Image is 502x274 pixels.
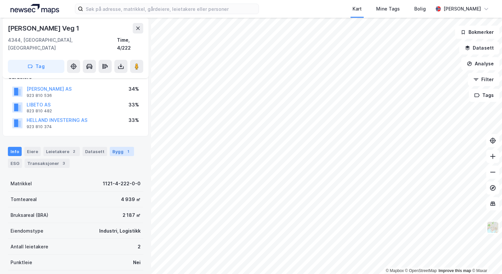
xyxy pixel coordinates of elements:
[25,159,70,168] div: Transaksjoner
[8,147,22,156] div: Info
[24,147,41,156] div: Eiere
[110,147,134,156] div: Bygg
[11,211,48,219] div: Bruksareal (BRA)
[468,73,499,86] button: Filter
[469,242,502,274] iframe: Chat Widget
[60,160,67,167] div: 3
[27,93,52,98] div: 923 810 536
[11,4,59,14] img: logo.a4113a55bc3d86da70a041830d287a7e.svg
[376,5,400,13] div: Mine Tags
[11,180,32,188] div: Matrikkel
[8,60,64,73] button: Tag
[414,5,426,13] div: Bolig
[353,5,362,13] div: Kart
[123,211,141,219] div: 2 187 ㎡
[71,148,77,155] div: 2
[444,5,481,13] div: [PERSON_NAME]
[82,147,107,156] div: Datasett
[27,124,52,129] div: 923 810 374
[11,243,48,251] div: Antall leietakere
[128,85,139,93] div: 34%
[8,23,80,34] div: [PERSON_NAME] Veg 1
[8,159,22,168] div: ESG
[117,36,143,52] div: Time, 4/222
[8,36,117,52] div: 4344, [GEOGRAPHIC_DATA], [GEOGRAPHIC_DATA]
[125,148,131,155] div: 1
[405,268,437,273] a: OpenStreetMap
[27,108,52,114] div: 823 810 482
[455,26,499,39] button: Bokmerker
[11,195,37,203] div: Tomteareal
[43,147,80,156] div: Leietakere
[99,227,141,235] div: Industri, Logistikk
[121,195,141,203] div: 4 939 ㎡
[439,268,471,273] a: Improve this map
[128,101,139,109] div: 33%
[461,57,499,70] button: Analyse
[11,227,43,235] div: Eiendomstype
[469,242,502,274] div: Kontrollprogram for chat
[138,243,141,251] div: 2
[83,4,259,14] input: Søk på adresse, matrikkel, gårdeiere, leietakere eller personer
[459,41,499,55] button: Datasett
[103,180,141,188] div: 1121-4-222-0-0
[11,259,32,266] div: Punktleie
[133,259,141,266] div: Nei
[128,116,139,124] div: 33%
[469,89,499,102] button: Tags
[487,221,499,234] img: Z
[386,268,404,273] a: Mapbox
